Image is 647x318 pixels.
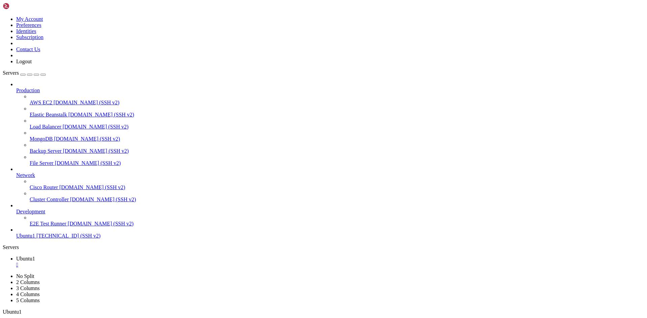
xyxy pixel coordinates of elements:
[30,100,52,105] span: AWS EC2
[63,148,129,154] span: [DOMAIN_NAME] (SSH v2)
[16,285,40,291] a: 3 Columns
[3,106,559,111] x-row: See [URL][DOMAIN_NAME] or run: sudo pro status
[3,54,559,60] x-row: Usage of /: 5.6% of 28.02GB Users logged in: 0
[3,244,644,250] div: Servers
[30,221,644,227] a: E2E Test Runner [DOMAIN_NAME] (SSH v2)
[54,100,120,105] span: [DOMAIN_NAME] (SSH v2)
[30,106,644,118] li: Elastic Beanstalk [DOMAIN_NAME] (SSH v2)
[30,154,644,166] li: File Server [DOMAIN_NAME] (SSH v2)
[3,26,559,31] x-row: * Support: [URL][DOMAIN_NAME]
[54,136,120,142] span: [DOMAIN_NAME] (SSH v2)
[16,256,644,268] a: Ubuntu1
[3,203,38,208] span: pablo@Ubuntu1
[3,123,559,129] x-row: The list of available updates is more than a week old.
[40,203,43,208] span: ~
[16,291,40,297] a: 4 Columns
[3,48,559,54] x-row: System load: 0.0 Processes: 109
[30,221,66,226] span: E2E Test Runner
[30,94,644,106] li: AWS EC2 [DOMAIN_NAME] (SSH v2)
[3,37,559,43] x-row: System information as of [DATE]
[3,20,559,26] x-row: * Management: [URL][DOMAIN_NAME]
[16,46,40,52] a: Contact Us
[16,233,644,239] a: Ubuntu1 [TECHNICAL_ID] (SSH v2)
[16,256,35,261] span: Ubuntu1
[3,100,559,106] x-row: Enable ESM Apps to receive additional future security updates.
[3,66,559,71] x-row: Swap usage: 0%
[3,146,559,151] x-row: The programs included with the Ubuntu system are free software;
[30,215,644,227] li: E2E Test Runner [DOMAIN_NAME] (SSH v2)
[16,87,40,93] span: Production
[59,184,125,190] span: [DOMAIN_NAME] (SSH v2)
[30,142,644,154] li: Backup Server [DOMAIN_NAME] (SSH v2)
[3,309,22,315] span: Ubuntu1
[3,186,559,191] x-row: To run a command as administrator (user "root"), use "sudo <command>".
[3,151,559,157] x-row: the exact distribution terms for each program are described in the
[16,279,40,285] a: 2 Columns
[3,3,41,9] img: Shellngn
[30,184,58,190] span: Cisco Router
[30,100,644,106] a: AWS EC2 [DOMAIN_NAME] (SSH v2)
[3,14,559,20] x-row: * Documentation: [URL][DOMAIN_NAME]
[30,118,644,130] li: Load Balancer [DOMAIN_NAME] (SSH v2)
[70,197,136,202] span: [DOMAIN_NAME] (SSH v2)
[30,190,644,203] li: Cluster Controller [DOMAIN_NAME] (SSH v2)
[3,191,559,197] x-row: See "man sudo_root" for details.
[3,174,559,180] x-row: applicable law.
[30,148,644,154] a: Backup Server [DOMAIN_NAME] (SSH v2)
[3,203,559,209] x-row: : $ sudo su
[3,77,559,83] x-row: Expanded Security Maintenance for Applications is not enabled.
[68,221,134,226] span: [DOMAIN_NAME] (SSH v2)
[30,136,53,142] span: MongoDB
[76,209,79,214] div: (26, 36)
[63,124,129,130] span: [DOMAIN_NAME] (SSH v2)
[30,197,644,203] a: Cluster Controller [DOMAIN_NAME] (SSH v2)
[16,262,644,268] a: 
[3,209,559,214] x-row: root@Ubuntu1:/home/[PERSON_NAME]#
[30,130,644,142] li: MongoDB [DOMAIN_NAME] (SSH v2)
[16,166,644,203] li: Network
[30,136,644,142] a: MongoDB [DOMAIN_NAME] (SSH v2)
[3,169,559,174] x-row: Ubuntu comes with ABSOLUTELY NO WARRANTY, to the extent permitted by
[16,209,644,215] a: Development
[16,28,36,34] a: Identities
[16,34,43,40] a: Subscription
[3,70,19,76] span: Servers
[30,184,644,190] a: Cisco Router [DOMAIN_NAME] (SSH v2)
[30,160,644,166] a: File Server [DOMAIN_NAME] (SSH v2)
[16,59,32,64] a: Logout
[3,157,559,163] x-row: individual files in /usr/share/doc/*/copyright.
[3,129,559,134] x-row: To check for new updates run: sudo apt update
[16,209,45,214] span: Development
[16,233,35,239] span: Ubuntu1
[30,124,644,130] a: Load Balancer [DOMAIN_NAME] (SSH v2)
[30,197,69,202] span: Cluster Controller
[30,178,644,190] li: Cisco Router [DOMAIN_NAME] (SSH v2)
[3,89,559,94] x-row: 0 updates can be applied immediately.
[30,148,62,154] span: Backup Server
[16,16,43,22] a: My Account
[16,22,41,28] a: Preferences
[68,112,134,117] span: [DOMAIN_NAME] (SSH v2)
[30,112,644,118] a: Elastic Beanstalk [DOMAIN_NAME] (SSH v2)
[16,297,40,303] a: 5 Columns
[3,3,559,8] x-row: Welcome to Ubuntu 24.04.3 LTS (GNU/Linux 6.11.0-1018-azure x86_64)
[30,160,54,166] span: File Server
[16,273,34,279] a: No Split
[3,60,559,66] x-row: Memory usage: 27% IPv4 address for eth0: [TECHNICAL_ID]
[36,233,100,239] span: [TECHNICAL_ID] (SSH v2)
[16,203,644,227] li: Development
[55,160,121,166] span: [DOMAIN_NAME] (SSH v2)
[30,124,61,130] span: Load Balancer
[16,227,644,239] li: Ubuntu1 [TECHNICAL_ID] (SSH v2)
[16,81,644,166] li: Production
[16,172,35,178] span: Network
[16,87,644,94] a: Production
[3,70,46,76] a: Servers
[16,172,644,178] a: Network
[30,112,67,117] span: Elastic Beanstalk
